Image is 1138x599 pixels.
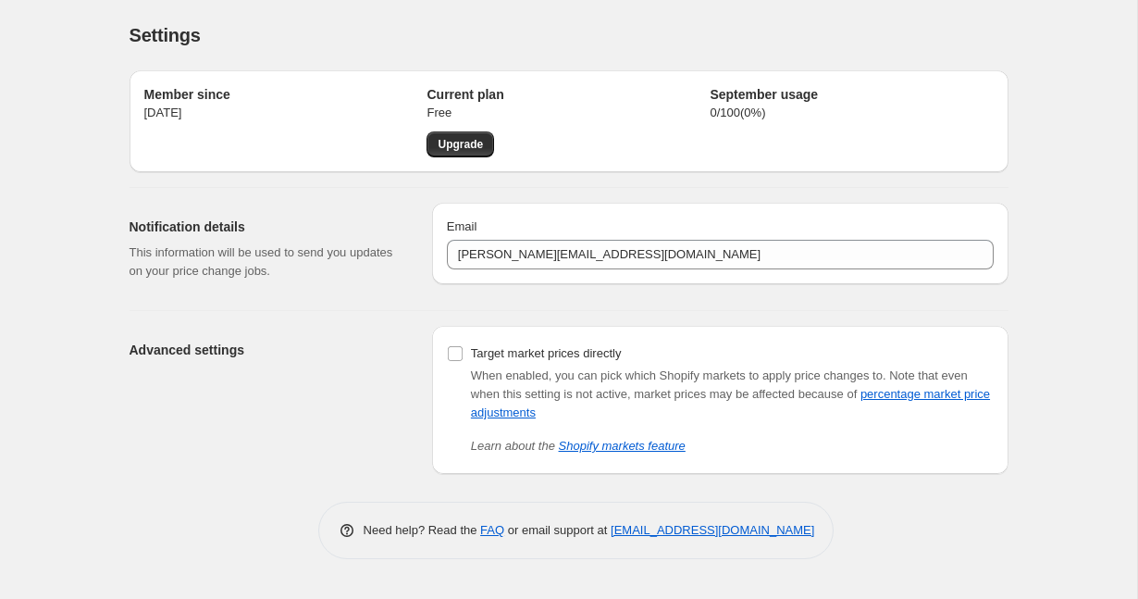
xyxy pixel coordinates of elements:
a: [EMAIL_ADDRESS][DOMAIN_NAME] [611,523,814,537]
p: [DATE] [144,104,427,122]
span: When enabled, you can pick which Shopify markets to apply price changes to. [471,368,886,382]
a: Upgrade [427,131,494,157]
span: Target market prices directly [471,346,622,360]
p: This information will be used to send you updates on your price change jobs. [130,243,402,281]
span: Settings [130,25,201,45]
span: Need help? Read the [364,523,481,537]
h2: September usage [710,85,993,104]
h2: Current plan [427,85,710,104]
span: Email [447,219,477,233]
span: or email support at [504,523,611,537]
h2: Advanced settings [130,341,402,359]
i: Learn about the [471,439,686,453]
h2: Member since [144,85,427,104]
h2: Notification details [130,218,402,236]
a: Shopify markets feature [559,439,686,453]
span: Note that even when this setting is not active, market prices may be affected because of [471,368,990,419]
span: Upgrade [438,137,483,152]
p: Free [427,104,710,122]
a: FAQ [480,523,504,537]
p: 0 / 100 ( 0 %) [710,104,993,122]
